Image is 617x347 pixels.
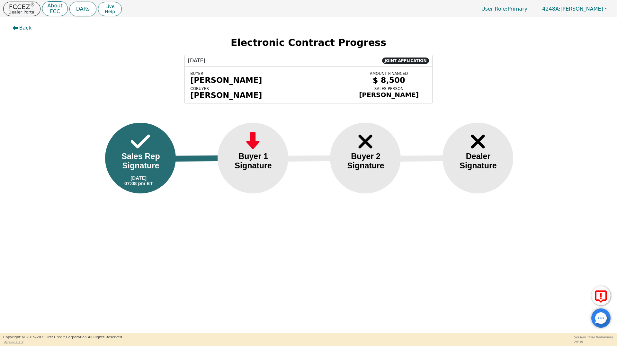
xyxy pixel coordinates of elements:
[105,9,115,14] span: Help
[131,130,150,153] img: Frame
[42,1,67,16] button: AboutFCC
[190,71,346,76] div: BUYER
[115,152,167,170] div: Sales Rep Signature
[3,335,123,340] p: Copyright © 2015- 2025 First Credit Corporation.
[19,24,32,32] span: Back
[574,335,614,340] p: Session Time Remaining:
[475,3,534,15] p: Primary
[535,4,614,14] button: 4248A:[PERSON_NAME]
[105,4,115,9] span: Live
[591,286,611,305] button: Report Error to FCC
[391,155,459,162] img: Line
[190,91,346,100] div: [PERSON_NAME]
[452,152,504,170] div: Dealer Signature
[47,9,62,14] p: FCC
[351,86,427,91] div: SALES PERSON
[3,340,123,345] p: Version 3.2.2
[574,340,614,344] p: 20:39
[124,175,153,186] div: [DATE] 07:08 pm ET
[481,6,507,12] span: User Role :
[188,57,205,65] span: [DATE]
[3,2,40,16] button: FCCEZ®Dealer Portal
[88,335,123,339] span: All Rights Reserved.
[227,152,279,170] div: Buyer 1 Signature
[8,10,35,14] p: Dealer Portal
[542,6,560,12] span: 4248A:
[340,152,392,170] div: Buyer 2 Signature
[30,2,35,8] sup: ®
[351,91,427,99] div: [PERSON_NAME]
[166,155,234,162] img: Line
[382,58,429,64] span: JOINT APPLICATION
[279,155,346,162] img: Line
[8,4,35,10] p: FCCEZ
[468,130,487,153] img: Frame
[47,3,62,8] p: About
[351,71,427,76] div: AMOUNT FINANCED
[475,3,534,15] a: User Role:Primary
[98,2,122,16] button: LiveHelp
[190,76,346,85] div: [PERSON_NAME]
[69,2,96,16] button: DARs
[243,130,263,153] img: Frame
[542,6,603,12] span: [PERSON_NAME]
[190,86,346,91] div: COBUYER
[351,76,427,85] div: $ 8,500
[356,130,375,153] img: Frame
[7,21,37,35] button: Back
[7,37,610,49] h2: Electronic Contract Progress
